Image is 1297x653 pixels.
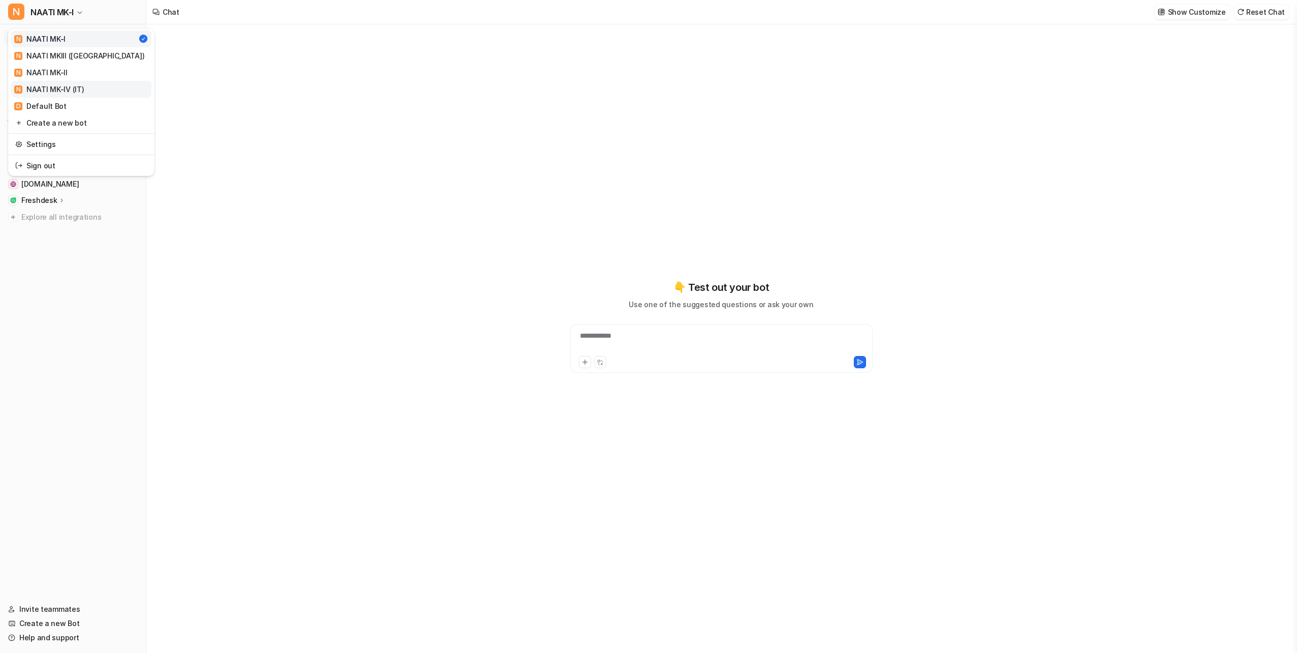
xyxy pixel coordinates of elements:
span: D [14,102,22,110]
a: Sign out [11,157,151,174]
img: reset [15,160,22,171]
div: Default Bot [14,101,67,111]
a: Settings [11,136,151,153]
span: NAATI MK-I [30,5,74,19]
span: N [14,35,22,43]
img: reset [15,117,22,128]
span: N [8,4,24,20]
span: N [14,69,22,77]
a: Create a new bot [11,114,151,131]
div: NAATI MK-II [14,67,68,78]
div: NAATI MKIII ([GEOGRAPHIC_DATA]) [14,50,144,61]
div: NNAATI MK-I [8,28,155,176]
img: reset [15,139,22,150]
span: N [14,52,22,60]
div: NAATI MK-IV (IT) [14,84,84,95]
div: NAATI MK-I [14,34,66,44]
span: N [14,85,22,94]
